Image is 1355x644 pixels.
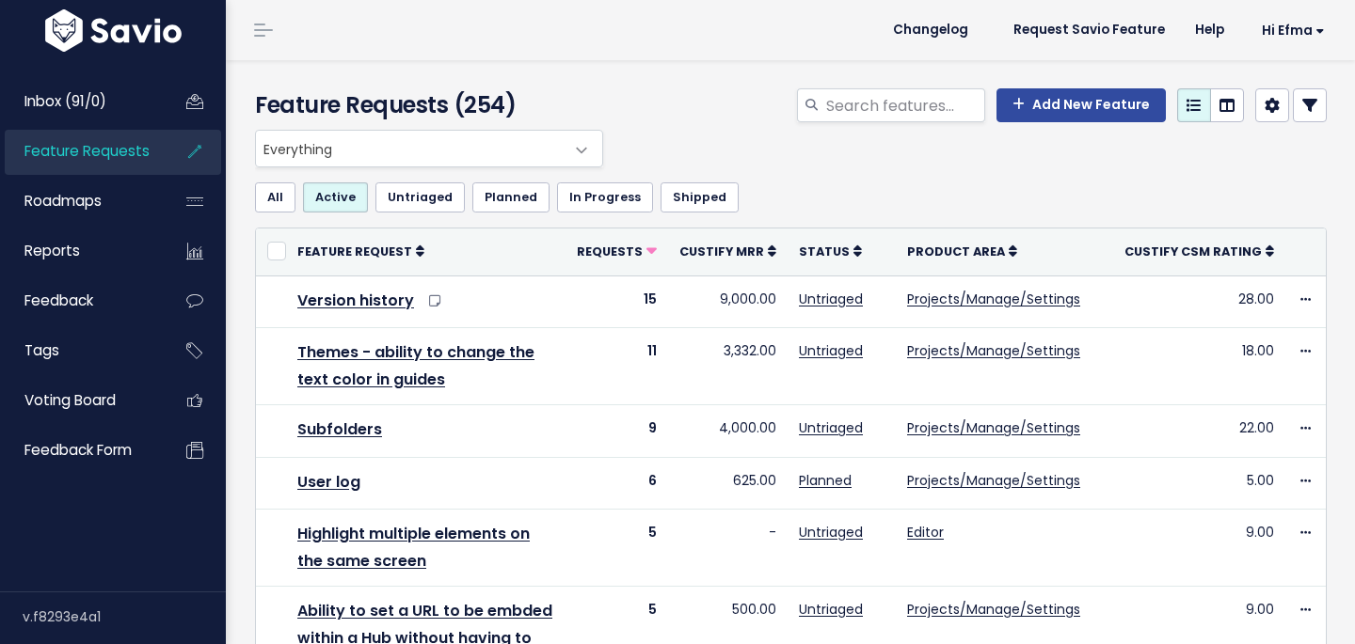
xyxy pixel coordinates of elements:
a: Untriaged [799,341,863,360]
span: Feedback [24,291,93,310]
a: Voting Board [5,379,156,422]
a: Untriaged [375,182,465,212]
a: Custify csm rating [1124,242,1274,260]
a: Subfolders [297,418,382,440]
a: Highlight multiple elements on the same screen [297,523,530,572]
a: In Progress [557,182,653,212]
span: Feature Requests [24,141,150,161]
td: 4,000.00 [668,405,788,457]
span: Custify mrr [679,243,764,259]
input: Search features... [824,88,985,122]
a: Active [303,182,368,212]
a: Projects/Manage/Settings [907,471,1080,490]
td: 15 [566,275,668,327]
td: 5.00 [1113,457,1285,509]
td: 5 [566,509,668,587]
a: Feedback [5,279,156,322]
span: Everything [255,130,603,167]
a: Shipped [661,182,739,212]
td: 28.00 [1113,275,1285,327]
span: Requests [577,243,643,259]
a: Untriaged [799,600,863,619]
a: Inbox (91/0) [5,80,156,123]
td: - [668,509,788,587]
a: Editor [907,523,944,542]
span: Voting Board [24,390,116,410]
a: Tags [5,329,156,372]
a: Untriaged [799,290,863,308]
a: Version history [297,290,414,311]
span: Status [799,243,850,259]
div: v.f8293e4a1 [23,592,226,641]
a: Projects/Manage/Settings [907,418,1080,437]
a: Add New Feature [996,88,1166,122]
td: 22.00 [1113,405,1285,457]
a: Planned [472,182,550,212]
td: 625.00 [668,457,788,509]
a: All [255,182,295,212]
a: Feature Requests [5,130,156,173]
a: Feedback form [5,429,156,472]
td: 9.00 [1113,509,1285,587]
span: Feedback form [24,440,132,460]
a: Reports [5,229,156,273]
a: Custify mrr [679,242,776,260]
span: Everything [256,131,565,166]
a: User log [297,471,360,493]
span: Changelog [893,24,968,37]
a: Feature Request [297,242,424,260]
span: Tags [24,340,59,360]
span: Hi Efma [1262,24,1325,38]
a: Hi Efma [1239,16,1340,45]
a: Planned [799,471,852,490]
td: 6 [566,457,668,509]
td: 9,000.00 [668,275,788,327]
a: Request Savio Feature [998,16,1180,44]
a: Untriaged [799,418,863,437]
a: Projects/Manage/Settings [907,290,1080,308]
ul: Filter feature requests [255,182,1327,212]
a: Status [799,242,862,260]
td: 3,332.00 [668,327,788,405]
a: Projects/Manage/Settings [907,600,1080,619]
td: 9 [566,405,668,457]
span: Product Area [907,243,1005,259]
span: Feature Request [297,243,412,259]
a: Projects/Manage/Settings [907,341,1080,360]
span: Roadmaps [24,191,102,211]
a: Themes - ability to change the text color in guides [297,341,534,390]
a: Product Area [907,242,1017,260]
a: Roadmaps [5,180,156,223]
a: Untriaged [799,523,863,542]
span: Reports [24,241,80,260]
td: 11 [566,327,668,405]
h4: Feature Requests (254) [255,88,594,122]
a: Requests [577,242,657,260]
img: logo-white.9d6f32f41409.svg [40,9,186,52]
span: Custify csm rating [1124,243,1262,259]
span: Inbox (91/0) [24,91,106,111]
a: Help [1180,16,1239,44]
td: 18.00 [1113,327,1285,405]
